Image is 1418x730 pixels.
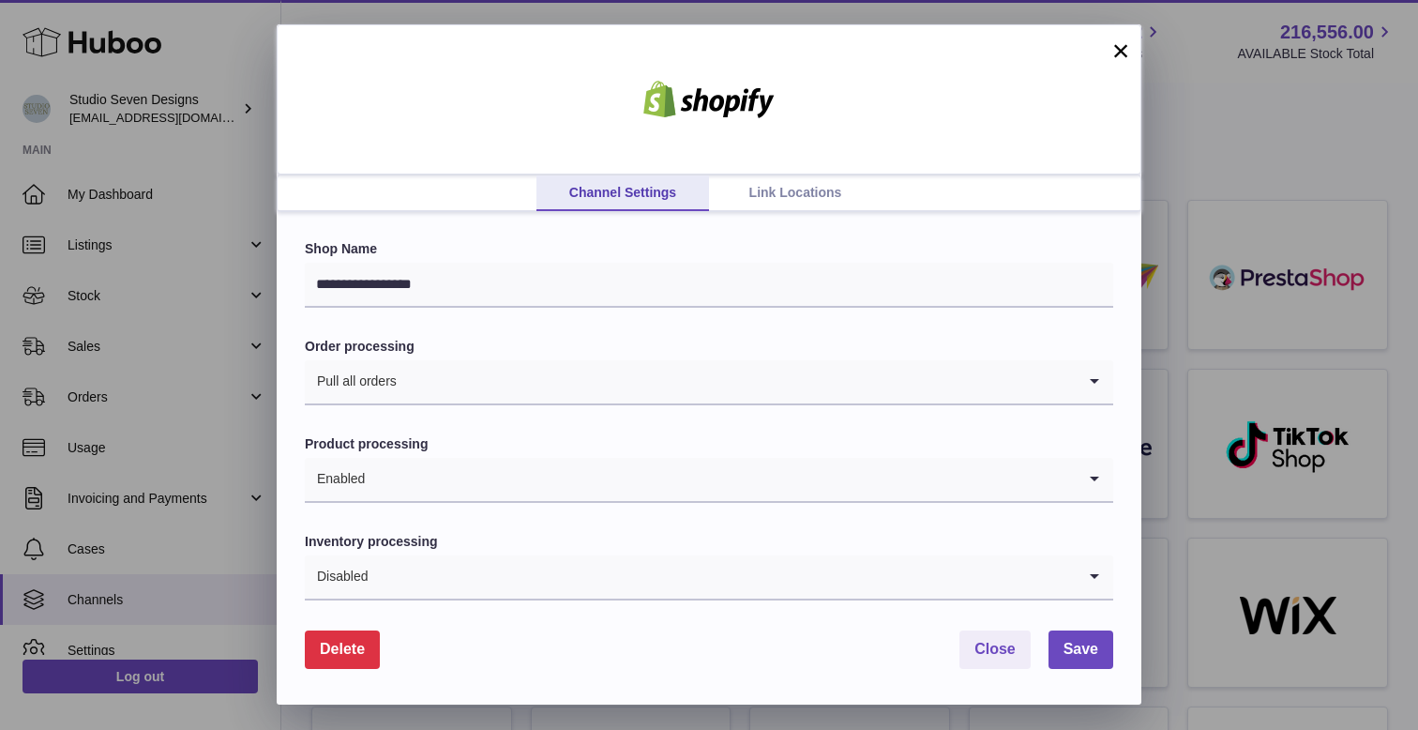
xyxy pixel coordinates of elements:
button: × [1109,39,1132,62]
a: Link Locations [709,175,882,211]
span: Close [974,641,1016,657]
input: Search for option [398,360,1076,403]
div: Search for option [305,458,1113,503]
label: Inventory processing [305,533,1113,551]
button: Save [1048,631,1113,669]
input: Search for option [369,555,1076,599]
span: Delete [320,641,365,657]
div: Search for option [305,555,1113,601]
button: Delete [305,631,380,669]
div: Search for option [305,360,1113,405]
span: Enabled [305,458,366,501]
span: Pull all orders [305,360,398,403]
label: Order processing [305,338,1113,356]
a: Channel Settings [536,175,709,211]
label: Product processing [305,435,1113,453]
img: shopify [629,81,789,118]
button: Close [959,631,1031,669]
span: Disabled [305,555,369,599]
span: Save [1063,641,1098,657]
label: Shop Name [305,240,1113,258]
input: Search for option [366,458,1076,501]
